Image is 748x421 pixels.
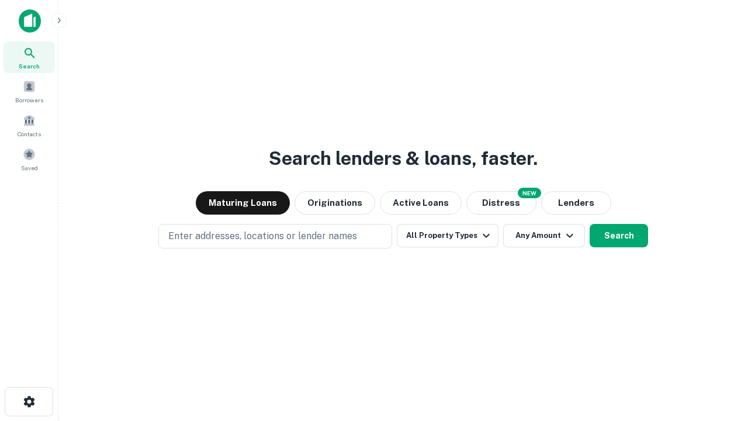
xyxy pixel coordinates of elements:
[541,191,611,215] button: Lenders
[380,191,462,215] button: Active Loans
[269,144,538,172] h3: Search lenders & loans, faster.
[590,224,648,247] button: Search
[690,327,748,384] iframe: Chat Widget
[158,224,392,249] button: Enter addresses, locations or lender names
[21,163,38,172] span: Saved
[19,61,40,71] span: Search
[4,143,55,175] a: Saved
[503,224,585,247] button: Any Amount
[518,188,541,198] div: NEW
[295,191,375,215] button: Originations
[18,129,41,139] span: Contacts
[15,95,43,105] span: Borrowers
[4,109,55,141] a: Contacts
[466,191,536,215] button: Search distressed loans with lien and other non-mortgage details.
[196,191,290,215] button: Maturing Loans
[397,224,498,247] button: All Property Types
[4,75,55,107] a: Borrowers
[19,9,41,33] img: capitalize-icon.png
[4,42,55,73] a: Search
[168,229,357,243] p: Enter addresses, locations or lender names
